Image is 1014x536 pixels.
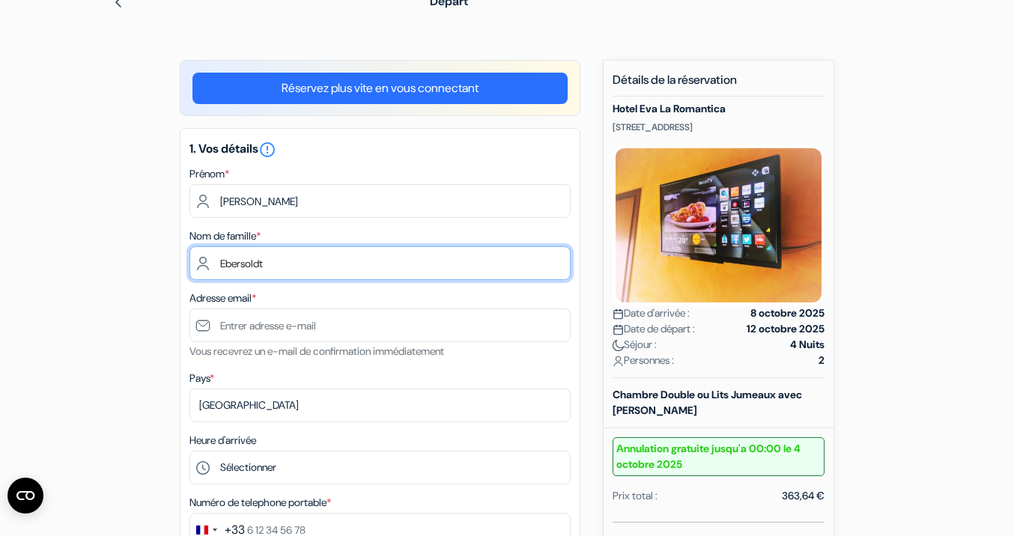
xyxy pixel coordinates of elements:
[819,353,825,368] strong: 2
[747,321,825,337] strong: 12 octobre 2025
[782,488,825,504] div: 363,64 €
[189,308,571,342] input: Entrer adresse e-mail
[7,478,43,514] button: Ouvrir le widget CMP
[189,290,256,306] label: Adresse email
[613,437,825,476] small: Annulation gratuite jusqu'a 00:00 le 4 octobre 2025
[613,356,624,367] img: user_icon.svg
[613,321,695,337] span: Date de départ :
[189,184,571,218] input: Entrez votre prénom
[613,73,825,97] h5: Détails de la réservation
[189,166,229,182] label: Prénom
[613,488,658,504] div: Prix total :
[189,344,444,358] small: Vous recevrez un e-mail de confirmation immédiatement
[192,73,568,104] a: Réservez plus vite en vous connectant
[613,103,825,115] h5: Hotel Eva La Romantica
[189,371,214,386] label: Pays
[189,228,261,244] label: Nom de famille
[613,337,657,353] span: Séjour :
[613,324,624,335] img: calendar.svg
[790,337,825,353] strong: 4 Nuits
[613,353,674,368] span: Personnes :
[613,340,624,351] img: moon.svg
[189,495,331,511] label: Numéro de telephone portable
[189,246,571,280] input: Entrer le nom de famille
[613,305,690,321] span: Date d'arrivée :
[189,433,256,448] label: Heure d'arrivée
[750,305,825,321] strong: 8 octobre 2025
[189,141,571,159] h5: 1. Vos détails
[258,141,276,156] a: error_outline
[258,141,276,159] i: error_outline
[613,388,802,417] b: Chambre Double ou Lits Jumeaux avec [PERSON_NAME]
[613,308,624,320] img: calendar.svg
[613,121,825,133] p: [STREET_ADDRESS]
